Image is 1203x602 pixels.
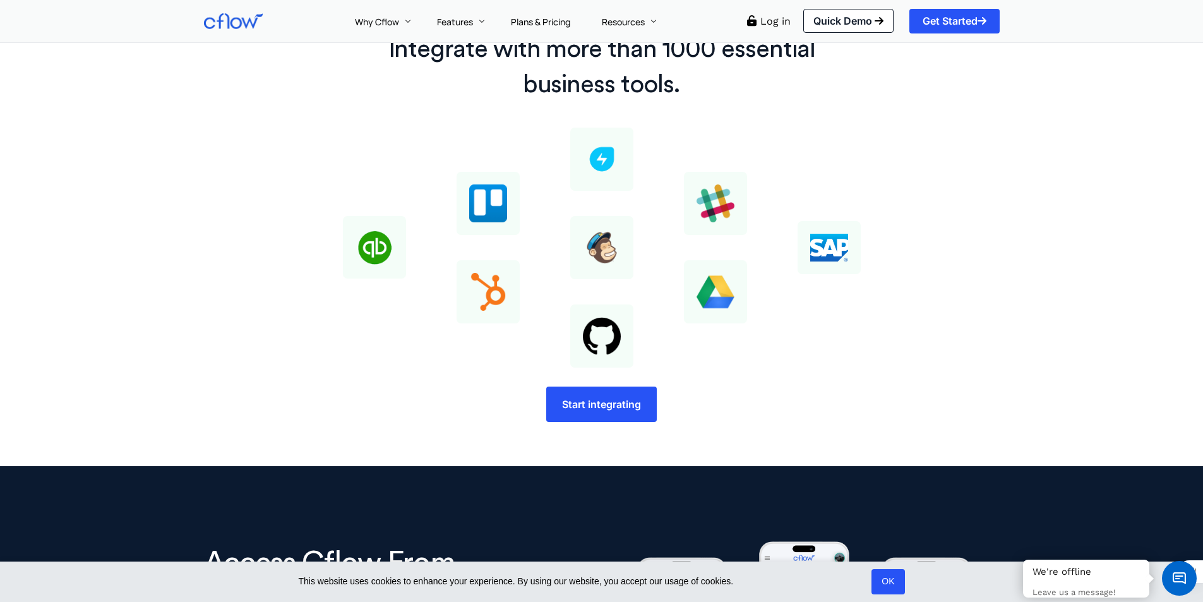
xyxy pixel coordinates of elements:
img: quickbooks [356,229,393,266]
a: Quick Demo [803,9,894,33]
div: We're offline [1032,566,1140,579]
span: Plans & Pricing [511,16,570,28]
span: This website uses cookies to enhance your experience. By using our website, you accept our usage ... [299,574,865,589]
a: Log in [760,15,791,27]
span: Get Started [923,16,986,26]
img: SAP [810,234,848,262]
a: OK [871,569,904,594]
a: Get Started [909,9,1000,33]
p: Leave us a message! [1032,587,1140,598]
a: Start integrating [546,387,657,422]
img: trello [469,184,507,222]
span: Chat Widget [1162,561,1197,596]
img: hubspot [469,273,507,311]
img: freshdesk [583,140,621,178]
img: Cflow [204,13,263,29]
span: Resources [602,16,645,28]
img: github [583,317,621,355]
img: mailchimp [583,229,621,267]
img: slack [697,184,734,222]
span: Why Cflow [355,16,399,28]
img: google drive [697,273,734,311]
h2: Integrate with more than 1000 essential business tools. [342,32,861,102]
span: Features [437,16,473,28]
span: Start integrating [562,399,641,409]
